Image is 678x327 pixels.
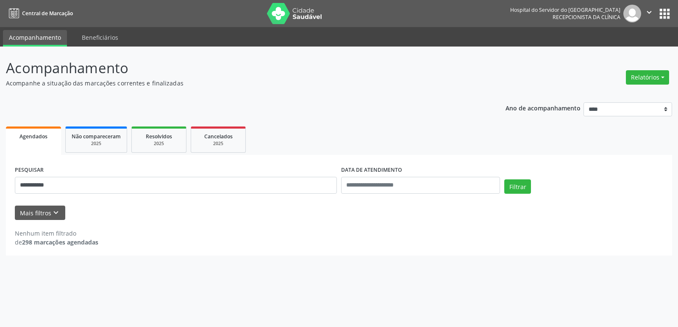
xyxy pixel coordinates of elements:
label: PESQUISAR [15,164,44,177]
p: Acompanhe a situação das marcações correntes e finalizadas [6,79,472,88]
div: Nenhum item filtrado [15,229,98,238]
div: de [15,238,98,247]
span: Não compareceram [72,133,121,140]
span: Central de Marcação [22,10,73,17]
span: Agendados [19,133,47,140]
span: Cancelados [204,133,233,140]
div: Hospital do Servidor do [GEOGRAPHIC_DATA] [510,6,620,14]
i: keyboard_arrow_down [51,208,61,217]
a: Central de Marcação [6,6,73,20]
span: Resolvidos [146,133,172,140]
button: apps [657,6,672,21]
div: 2025 [197,140,239,147]
p: Acompanhamento [6,58,472,79]
span: Recepcionista da clínica [553,14,620,21]
button:  [641,5,657,22]
p: Ano de acompanhamento [506,102,581,113]
button: Mais filtroskeyboard_arrow_down [15,206,65,220]
label: DATA DE ATENDIMENTO [341,164,402,177]
a: Beneficiários [76,30,124,45]
button: Filtrar [504,179,531,194]
a: Acompanhamento [3,30,67,47]
strong: 298 marcações agendadas [22,238,98,246]
div: 2025 [72,140,121,147]
img: img [623,5,641,22]
button: Relatórios [626,70,669,85]
div: 2025 [138,140,180,147]
i:  [645,8,654,17]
